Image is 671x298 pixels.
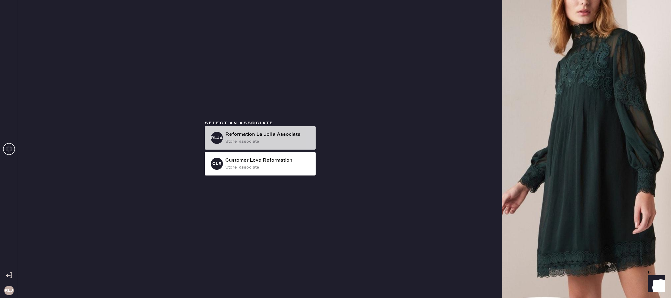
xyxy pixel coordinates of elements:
div: Customer Love Reformation [225,157,311,164]
iframe: Front Chat [642,271,668,297]
h3: CLR [212,162,222,166]
div: Reformation La Jolla Associate [225,131,311,138]
div: store_associate [225,138,311,145]
span: Select an associate [205,120,273,126]
h3: RLJA [211,136,223,140]
div: store_associate [225,164,311,171]
h3: RLJ [5,288,13,293]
